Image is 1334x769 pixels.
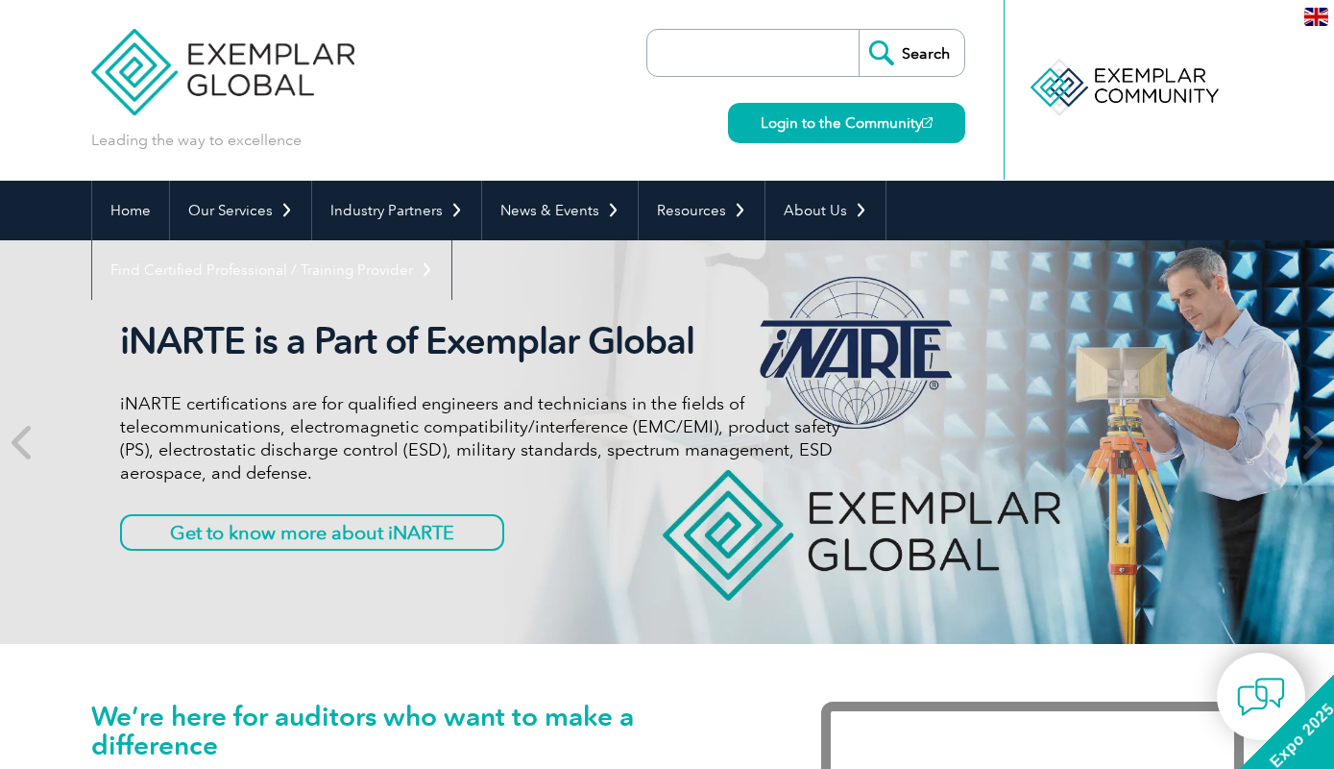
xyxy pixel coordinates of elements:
h2: iNARTE is a Part of Exemplar Global [120,319,840,363]
a: Industry Partners [312,181,481,240]
a: Home [92,181,169,240]
img: open_square.png [922,117,933,128]
a: Our Services [170,181,311,240]
a: About Us [765,181,885,240]
a: News & Events [482,181,638,240]
a: Find Certified Professional / Training Provider [92,240,451,300]
a: Login to the Community [728,103,965,143]
p: Leading the way to excellence [91,130,302,151]
img: en [1304,8,1328,26]
input: Search [859,30,964,76]
a: Get to know more about iNARTE [120,514,504,551]
a: Resources [639,181,764,240]
p: iNARTE certifications are for qualified engineers and technicians in the fields of telecommunicat... [120,392,840,484]
img: contact-chat.png [1237,673,1285,721]
h1: We’re here for auditors who want to make a difference [91,702,764,759]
